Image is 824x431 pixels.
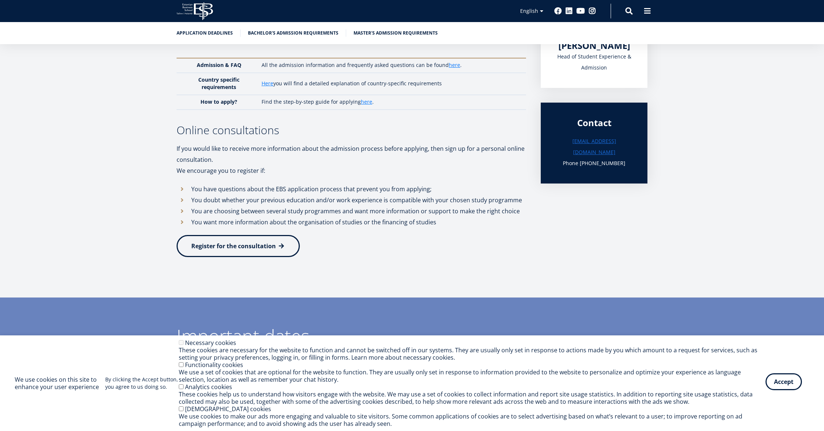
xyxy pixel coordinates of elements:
div: These cookies are necessary for the website to function and cannot be switched off in our systems... [179,346,766,361]
div: Head of Student Experience & Admission [555,51,633,73]
a: here [449,61,460,69]
div: We use a set of cookies that are optional for the website to function. They are usually only set ... [179,368,766,383]
a: Facebook [554,7,562,15]
h3: Online consultations [177,125,526,136]
td: you will find a detailed explanation of country-specific requirements [258,73,526,95]
strong: Country specific requirements [198,76,239,90]
a: Here [262,80,273,87]
div: These cookies help us to understand how visitors engage with the website. We may use a set of coo... [179,391,766,405]
h2: We use cookies on this site to enhance your user experience [15,376,105,391]
a: Youtube [576,7,585,15]
a: here [361,98,372,106]
a: Application deadlines [177,29,233,37]
a: Instagram [589,7,596,15]
label: Analytics cookies [185,383,232,391]
strong: How to apply? [200,98,237,105]
li: You want more information about the organisation of studies or the financing of studies [177,217,526,228]
p: By clicking the Accept button, you agree to us doing so. [105,376,179,391]
div: Contact [555,117,633,128]
strong: Admission & FAQ [197,61,241,68]
div: Important dates [177,327,647,345]
li: You doubt whether your previous education and/or work experience is compatible with your chosen s... [177,195,526,206]
a: [PERSON_NAME] [558,40,630,51]
li: You are choosing between several study programmes and want more information or support to make th... [177,206,526,217]
a: Bachelor's admission requirements [248,29,338,37]
label: [DEMOGRAPHIC_DATA] cookies [185,405,271,413]
button: Accept [766,373,802,390]
label: Necessary cookies [185,339,236,347]
a: Register for the consultation [177,235,300,257]
h3: Phone [PHONE_NUMBER] [555,158,633,169]
li: You have questions about the EBS application process that prevent you from applying; [177,184,526,195]
a: [EMAIL_ADDRESS][DOMAIN_NAME] [555,136,633,158]
p: If you would like to receive more information about the admission process before applying, then s... [177,143,526,165]
div: We use cookies to make our ads more engaging and valuable to site visitors. Some common applicati... [179,413,766,427]
p: We encourage you to register if: [177,165,526,176]
span: Register for the consultation [191,242,276,250]
span: [PERSON_NAME] [558,39,630,51]
label: Functionality cookies [185,361,243,369]
a: Master's admission requirements [354,29,438,37]
a: Linkedin [565,7,573,15]
td: All the admission information and frequently asked questions can be found . [258,58,526,73]
p: Find the step-by-step guide for applying . [262,98,519,106]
